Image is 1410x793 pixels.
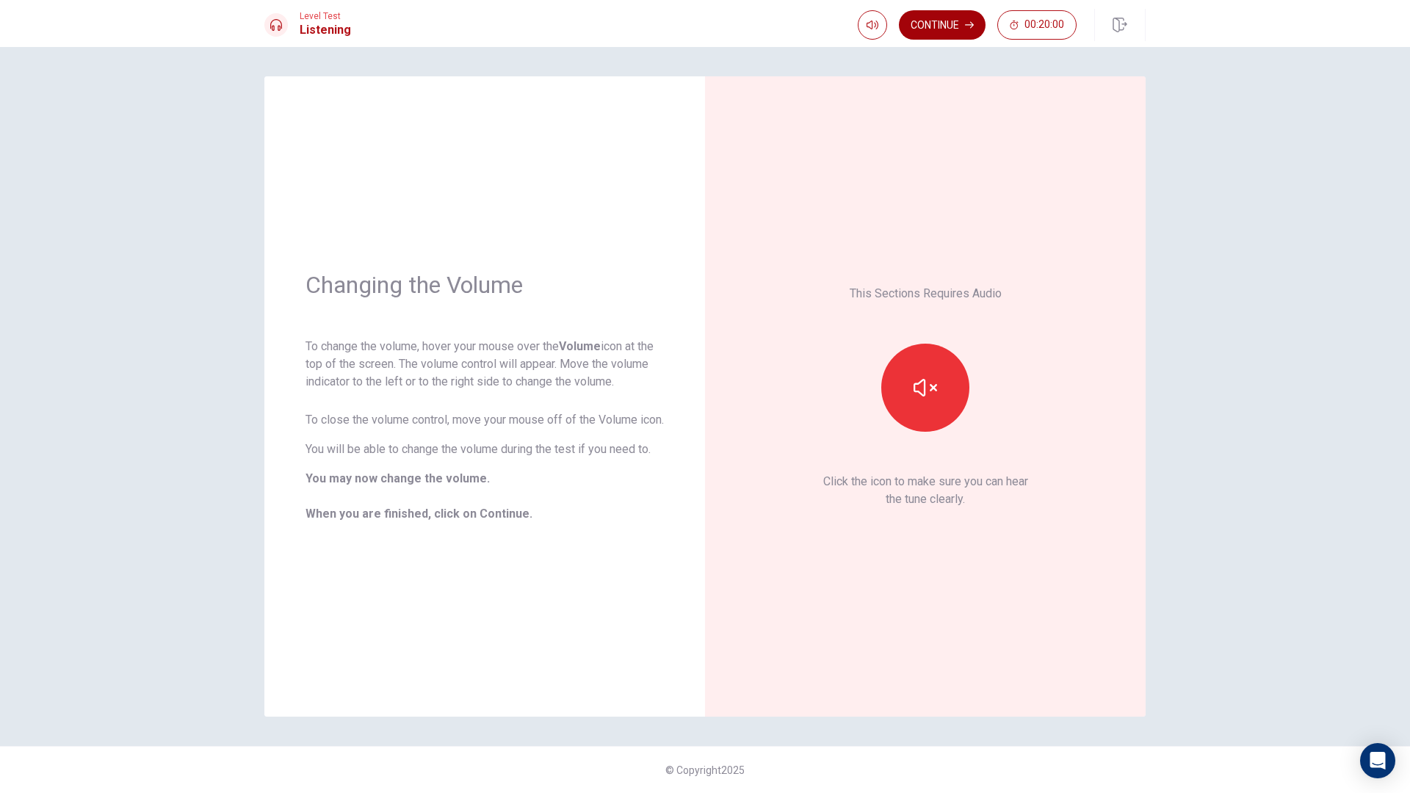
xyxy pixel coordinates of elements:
[305,411,664,429] p: To close the volume control, move your mouse off of the Volume icon.
[305,441,664,458] p: You will be able to change the volume during the test if you need to.
[559,339,601,353] strong: Volume
[305,338,664,391] p: To change the volume, hover your mouse over the icon at the top of the screen. The volume control...
[997,10,1077,40] button: 00:20:00
[1360,743,1395,778] div: Open Intercom Messenger
[300,21,351,39] h1: Listening
[665,764,745,776] span: © Copyright 2025
[899,10,986,40] button: Continue
[300,11,351,21] span: Level Test
[823,473,1028,508] p: Click the icon to make sure you can hear the tune clearly.
[305,270,664,300] h1: Changing the Volume
[1024,19,1064,31] span: 00:20:00
[305,471,532,521] b: You may now change the volume. When you are finished, click on Continue.
[850,285,1002,303] p: This Sections Requires Audio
